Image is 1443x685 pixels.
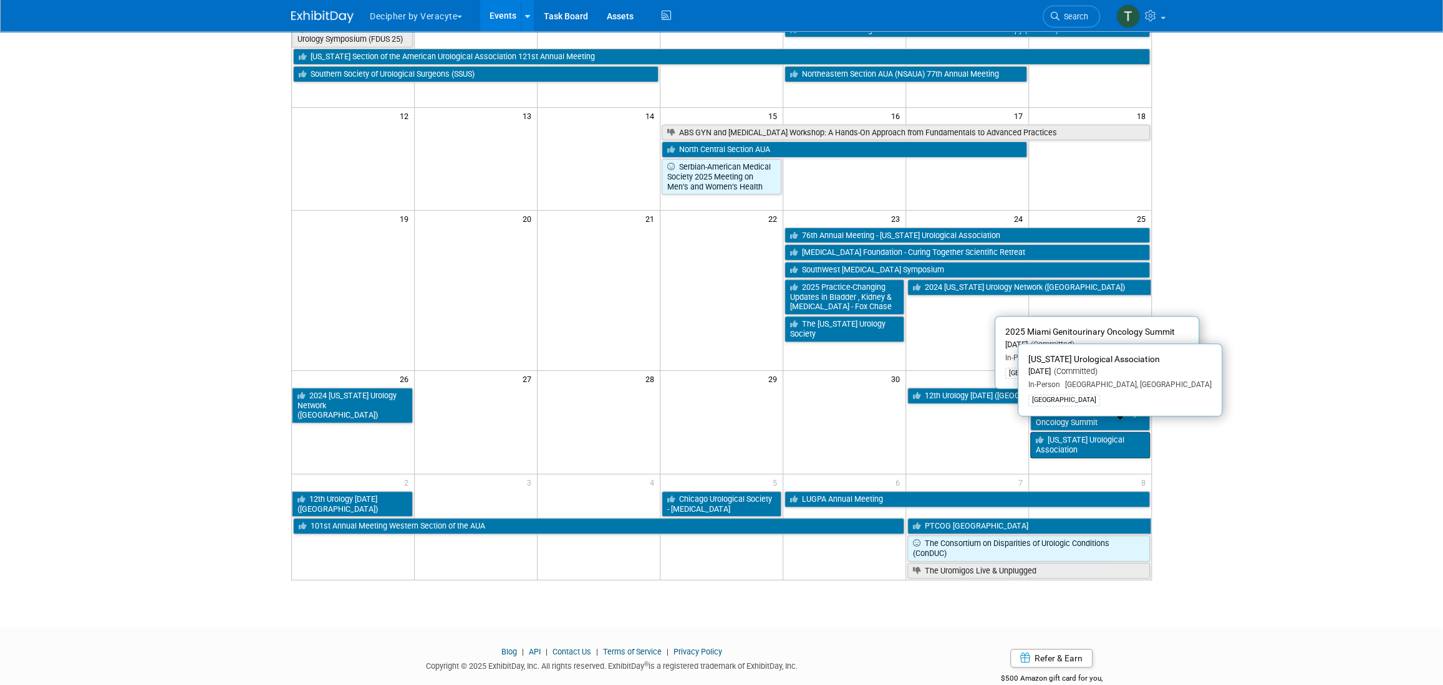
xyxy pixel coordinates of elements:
[1013,108,1028,123] span: 17
[649,474,660,490] span: 4
[907,563,1150,579] a: The Uromigos Live & Unplugged
[1030,432,1150,457] a: [US_STATE] Urological Association
[292,388,413,423] a: 2024 [US_STATE] Urology Network ([GEOGRAPHIC_DATA])
[1028,380,1060,389] span: In-Person
[767,108,783,123] span: 15
[603,647,662,656] a: Terms of Service
[292,22,413,47] a: 25th Future Directions in Urology Symposium (FDUS 25)
[907,279,1151,295] a: 2024 [US_STATE] Urology Network ([GEOGRAPHIC_DATA])
[907,388,1151,404] a: 12th Urology [DATE] ([GEOGRAPHIC_DATA])
[890,371,905,386] span: 30
[501,647,517,656] a: Blog
[1116,4,1140,28] img: Tony Alvarado
[543,647,551,656] span: |
[1136,211,1151,226] span: 25
[662,125,1150,141] a: ABS GYN and [MEDICAL_DATA] Workshop: A Hands-On Approach from Fundamentals to Advanced Practices
[771,474,783,490] span: 5
[1059,12,1088,21] span: Search
[1017,474,1028,490] span: 7
[291,658,932,672] div: Copyright © 2025 ExhibitDay, Inc. All rights reserved. ExhibitDay is a registered trademark of Ex...
[293,518,904,534] a: 101st Annual Meeting Western Section of the AUA
[1043,6,1100,27] a: Search
[521,108,537,123] span: 13
[907,518,1151,534] a: PTCOG [GEOGRAPHIC_DATA]
[662,141,1027,158] a: North Central Section AUA
[784,491,1150,507] a: LUGPA Annual Meeting
[1028,354,1160,364] span: [US_STATE] Urological Association
[291,11,354,23] img: ExhibitDay
[398,371,414,386] span: 26
[1013,211,1028,226] span: 24
[519,647,527,656] span: |
[784,228,1150,244] a: 76th Annual Meeting - [US_STATE] Urological Association
[767,211,783,226] span: 22
[553,647,591,656] a: Contact Us
[662,491,781,517] a: Chicago Urological Society - [MEDICAL_DATA]
[293,49,1150,65] a: [US_STATE] Section of the American Urological Association 121st Annual Meeting
[1005,327,1175,337] span: 2025 Miami Genitourinary Oncology Summit
[1028,395,1100,406] div: [GEOGRAPHIC_DATA]
[784,279,904,315] a: 2025 Practice-Changing Updates in Bladder , Kidney & [MEDICAL_DATA] - Fox Chase
[1005,340,1189,350] div: [DATE]
[398,211,414,226] span: 19
[673,647,722,656] a: Privacy Policy
[521,371,537,386] span: 27
[644,211,660,226] span: 21
[529,647,541,656] a: API
[403,474,414,490] span: 2
[890,108,905,123] span: 16
[890,211,905,226] span: 23
[664,647,672,656] span: |
[784,316,904,342] a: The [US_STATE] Urology Society
[1140,474,1151,490] span: 8
[644,661,649,668] sup: ®
[907,535,1150,561] a: The Consortium on Disparities of Urologic Conditions (ConDUC)
[1010,649,1093,668] a: Refer & Earn
[292,491,413,517] a: 12th Urology [DATE] ([GEOGRAPHIC_DATA])
[398,108,414,123] span: 12
[1028,366,1212,377] div: [DATE]
[593,647,601,656] span: |
[784,66,1027,82] a: Northeastern Section AUA (NSAUA) 77th Annual Meeting
[293,66,659,82] a: Southern Society of Urological Surgeons (SSUS)
[644,108,660,123] span: 14
[784,244,1150,261] a: [MEDICAL_DATA] Foundation - Curing Together Scientific Retreat
[1051,366,1098,376] span: (Committed)
[767,371,783,386] span: 29
[662,159,781,194] a: Serbian-American Medical Society 2025 Meeting on Men’s and Women’s Health
[526,474,537,490] span: 3
[1005,368,1077,379] div: [GEOGRAPHIC_DATA]
[521,211,537,226] span: 20
[1060,380,1212,389] span: [GEOGRAPHIC_DATA], [GEOGRAPHIC_DATA]
[644,371,660,386] span: 28
[894,474,905,490] span: 6
[1005,353,1037,362] span: In-Person
[1136,108,1151,123] span: 18
[784,262,1150,278] a: SouthWest [MEDICAL_DATA] Symposium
